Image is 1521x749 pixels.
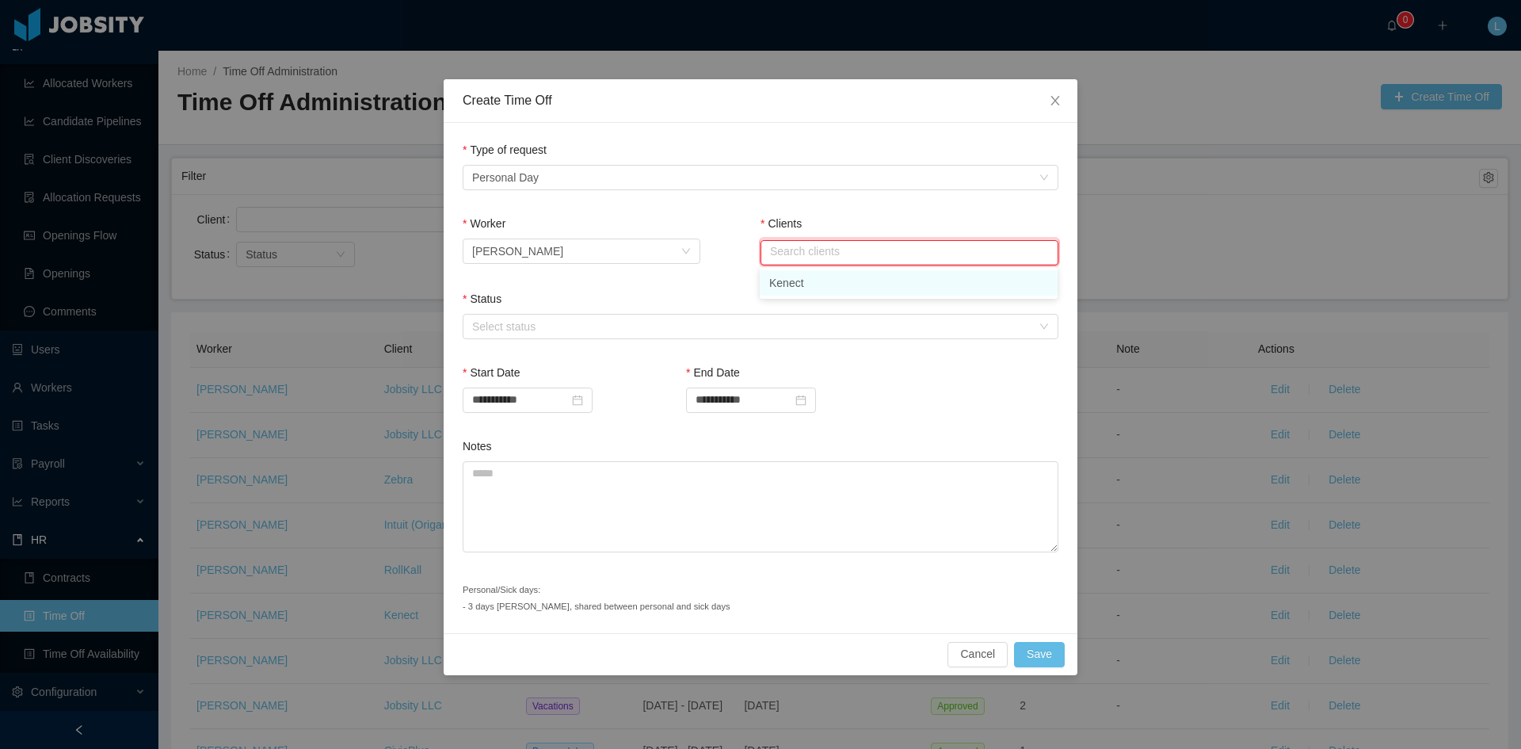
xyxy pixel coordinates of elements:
[463,461,1058,552] textarea: Notes
[760,217,802,230] label: Clients
[1014,642,1065,667] button: Save
[463,92,1058,109] div: Create Time Off
[947,642,1008,667] button: Cancel
[472,319,1031,334] div: Select status
[463,366,520,379] label: Start Date
[463,143,547,156] label: Type of request
[472,166,539,189] div: Personal Day
[463,440,492,453] label: Notes
[1049,94,1062,107] i: icon: close
[686,366,740,379] label: End Date
[463,217,505,230] label: Worker
[463,292,501,305] label: Status
[472,239,563,263] div: Thais Crispim
[572,395,583,406] i: icon: calendar
[795,395,806,406] i: icon: calendar
[463,585,730,611] small: Personal/Sick days: - 3 days [PERSON_NAME], shared between personal and sick days
[760,270,1058,296] li: Kenect
[1033,79,1077,124] button: Close
[1039,322,1049,333] i: icon: down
